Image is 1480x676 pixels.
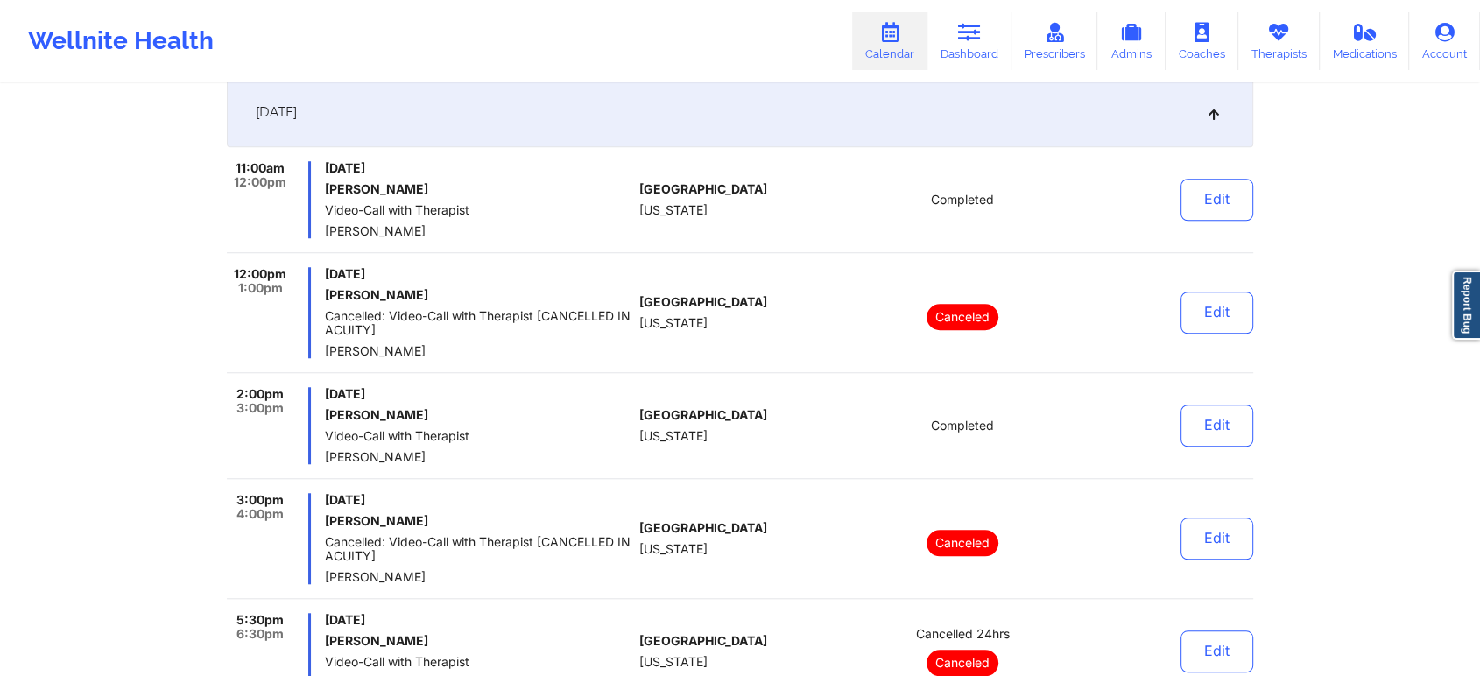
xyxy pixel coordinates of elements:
span: Completed [931,193,994,207]
span: [GEOGRAPHIC_DATA] [639,182,767,196]
span: [GEOGRAPHIC_DATA] [639,521,767,535]
span: [PERSON_NAME] [325,344,632,358]
span: 6:30pm [236,627,284,641]
span: Video-Call with Therapist [325,203,632,217]
span: 3:00pm [236,401,284,415]
span: [US_STATE] [639,203,708,217]
a: Calendar [852,12,927,70]
p: Canceled [927,530,998,556]
span: [US_STATE] [639,429,708,443]
span: [PERSON_NAME] [325,570,632,584]
span: Cancelled: Video-Call with Therapist [CANCELLED IN ACUITY] [325,535,632,563]
button: Edit [1180,630,1253,672]
a: Coaches [1166,12,1238,70]
span: [DATE] [325,613,632,627]
span: 2:00pm [236,387,284,401]
a: Medications [1320,12,1410,70]
span: [PERSON_NAME] [325,450,632,464]
span: [DATE] [325,267,632,281]
h6: [PERSON_NAME] [325,514,632,528]
span: [DATE] [325,161,632,175]
span: [DATE] [256,103,297,121]
span: 3:00pm [236,493,284,507]
h6: [PERSON_NAME] [325,408,632,422]
a: Dashboard [927,12,1011,70]
span: 12:00pm [234,267,286,281]
button: Edit [1180,292,1253,334]
p: Canceled [927,304,998,330]
span: Video-Call with Therapist [325,429,632,443]
span: [DATE] [325,493,632,507]
a: Account [1409,12,1480,70]
h6: [PERSON_NAME] [325,288,632,302]
span: [DATE] [325,387,632,401]
span: Video-Call with Therapist [325,655,632,669]
span: Cancelled 24hrs [915,627,1009,641]
button: Edit [1180,518,1253,560]
a: Admins [1097,12,1166,70]
span: 5:30pm [236,613,284,627]
span: 11:00am [236,161,285,175]
button: Edit [1180,179,1253,221]
span: Cancelled: Video-Call with Therapist [CANCELLED IN ACUITY] [325,309,632,337]
a: Prescribers [1011,12,1098,70]
span: Completed [931,419,994,433]
a: Report Bug [1452,271,1480,340]
span: [PERSON_NAME] [325,224,632,238]
span: 12:00pm [234,175,286,189]
span: [GEOGRAPHIC_DATA] [639,634,767,648]
span: [GEOGRAPHIC_DATA] [639,408,767,422]
span: [US_STATE] [639,316,708,330]
h6: [PERSON_NAME] [325,634,632,648]
span: 4:00pm [236,507,284,521]
span: [US_STATE] [639,655,708,669]
span: [GEOGRAPHIC_DATA] [639,295,767,309]
p: Canceled [927,650,998,676]
a: Therapists [1238,12,1320,70]
button: Edit [1180,405,1253,447]
span: [US_STATE] [639,542,708,556]
span: 1:00pm [238,281,283,295]
h6: [PERSON_NAME] [325,182,632,196]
